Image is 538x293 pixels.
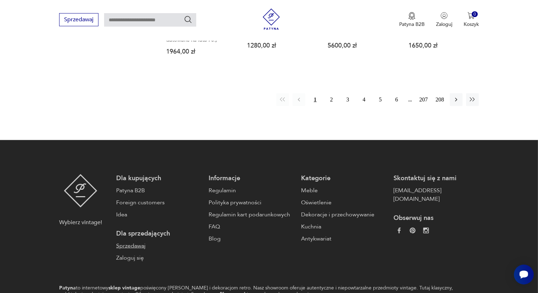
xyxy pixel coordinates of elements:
a: Oświetlenie [301,198,386,207]
button: 207 [417,93,430,106]
button: 4 [358,93,370,106]
strong: sklep vintage [108,284,140,291]
p: Wybierz vintage! [59,218,102,227]
p: 1650,00 zł [408,43,476,49]
button: 6 [390,93,403,106]
iframe: Smartsupp widget button [514,265,534,284]
button: 208 [434,93,446,106]
button: Sprzedawaj [59,13,98,26]
button: 1 [309,93,322,106]
a: Dekoracje i przechowywanie [301,210,386,219]
p: Kategorie [301,174,386,183]
p: 1964,00 zł [166,49,233,55]
a: Regulamin kart podarunkowych [209,210,294,219]
a: Sprzedawaj [116,242,202,250]
img: Ikonka użytkownika [441,12,448,19]
p: Obserwuj nas [393,214,479,222]
p: Dla sprzedających [116,230,202,238]
a: Ikona medaluPatyna B2B [399,12,425,28]
p: Skontaktuj się z nami [393,174,479,183]
button: 2 [325,93,338,106]
a: Foreign customers [116,198,202,207]
p: 5600,00 zł [328,43,395,49]
img: c2fd9cf7f39615d9d6839a72ae8e59e5.webp [423,228,429,233]
button: 0Koszyk [464,12,479,28]
a: Meble [301,186,386,195]
a: Regulamin [209,186,294,195]
p: Patyna B2B [399,21,425,28]
button: Szukaj [184,15,192,24]
a: [EMAIL_ADDRESS][DOMAIN_NAME] [393,186,479,203]
img: Patyna - sklep z meblami i dekoracjami vintage [261,9,282,30]
button: Patyna B2B [399,12,425,28]
img: da9060093f698e4c3cedc1453eec5031.webp [396,228,402,233]
button: 5 [374,93,387,106]
a: Blog [209,234,294,243]
a: Idea [116,210,202,219]
img: 37d27d81a828e637adc9f9cb2e3d3a8a.webp [410,228,415,233]
img: Ikona koszyka [468,12,475,19]
a: Polityka prywatności [209,198,294,207]
strong: Patyna [59,284,76,291]
p: Zaloguj [436,21,452,28]
p: Dla kupujących [116,174,202,183]
p: 1280,00 zł [247,43,314,49]
div: 0 [472,11,478,17]
p: Koszyk [464,21,479,28]
p: Informacje [209,174,294,183]
a: Antykwariat [301,234,386,243]
a: Sprzedawaj [59,18,98,23]
a: Kuchnia [301,222,386,231]
h3: Włoskie lustro mid-century w grubej ramie wyrzeźbionej w litym drewnie tekowym, datowane na lata ... [166,13,233,43]
a: Zaloguj się [116,254,202,262]
button: Zaloguj [436,12,452,28]
img: Patyna - sklep z meblami i dekoracjami vintage [64,174,97,208]
img: Ikona medalu [408,12,415,20]
a: FAQ [209,222,294,231]
a: Patyna B2B [116,186,202,195]
button: 3 [341,93,354,106]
